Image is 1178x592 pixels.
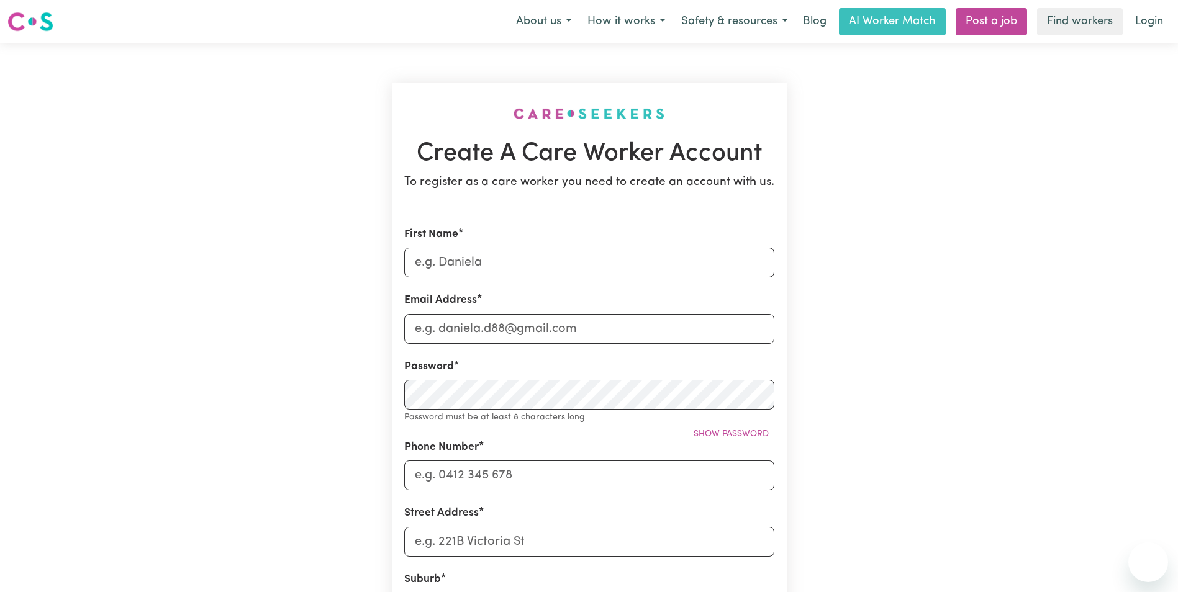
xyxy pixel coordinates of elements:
label: Phone Number [404,439,479,455]
label: Suburb [404,572,441,588]
a: Post a job [956,8,1027,35]
label: Password [404,359,454,375]
span: Show password [694,429,769,439]
a: Find workers [1037,8,1123,35]
small: Password must be at least 8 characters long [404,413,585,422]
a: Careseekers logo [7,7,53,36]
input: e.g. 0412 345 678 [404,460,774,490]
input: e.g. 221B Victoria St [404,527,774,557]
h1: Create A Care Worker Account [404,139,774,169]
a: Blog [795,8,834,35]
button: Show password [688,424,774,444]
button: How it works [579,9,673,35]
label: Email Address [404,292,477,308]
button: Safety & resources [673,9,795,35]
input: e.g. daniela.d88@gmail.com [404,314,774,344]
iframe: Button to launch messaging window [1128,542,1168,582]
a: AI Worker Match [839,8,946,35]
a: Login [1128,8,1171,35]
img: Careseekers logo [7,11,53,33]
label: First Name [404,226,458,243]
p: To register as a care worker you need to create an account with us. [404,174,774,192]
input: e.g. Daniela [404,248,774,277]
label: Street Address [404,505,479,521]
button: About us [508,9,579,35]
